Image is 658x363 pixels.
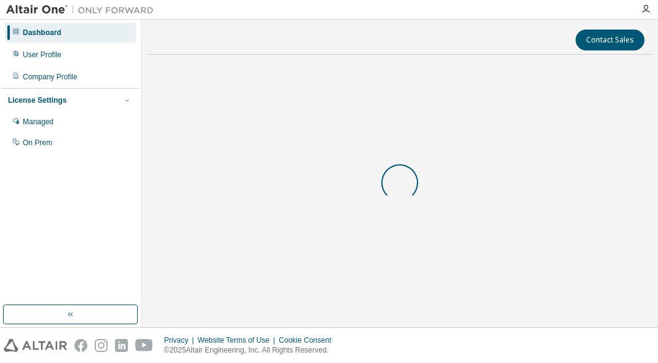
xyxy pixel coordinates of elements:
[197,335,279,345] div: Website Terms of Use
[6,4,160,16] img: Altair One
[4,339,67,352] img: altair_logo.svg
[164,335,197,345] div: Privacy
[23,28,61,38] div: Dashboard
[8,95,66,105] div: License Settings
[23,138,52,148] div: On Prem
[115,339,128,352] img: linkedin.svg
[576,30,644,50] button: Contact Sales
[74,339,87,352] img: facebook.svg
[95,339,108,352] img: instagram.svg
[135,339,153,352] img: youtube.svg
[23,72,77,82] div: Company Profile
[23,117,54,127] div: Managed
[164,345,339,356] p: © 2025 Altair Engineering, Inc. All Rights Reserved.
[23,50,61,60] div: User Profile
[279,335,338,345] div: Cookie Consent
